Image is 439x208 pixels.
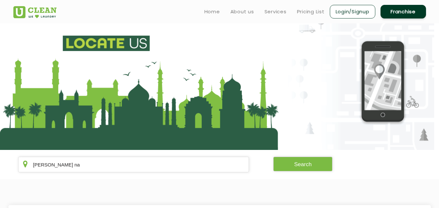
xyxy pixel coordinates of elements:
[230,8,254,16] a: About us
[265,8,287,16] a: Services
[13,6,57,18] img: UClean Laundry and Dry Cleaning
[273,157,332,171] button: Search
[18,157,249,172] input: Enter city/area/pin Code
[297,8,325,16] a: Pricing List
[381,5,426,18] a: Franchise
[330,5,375,18] a: Login/Signup
[204,8,220,16] a: Home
